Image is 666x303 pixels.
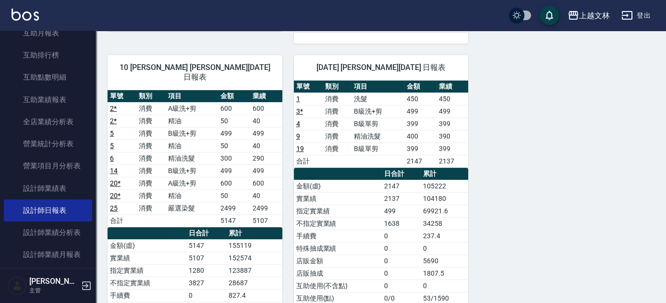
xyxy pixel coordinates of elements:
[166,189,218,202] td: 精油
[294,255,382,267] td: 店販金額
[294,230,382,242] td: 手續費
[421,192,468,205] td: 104180
[323,105,351,117] td: 消費
[436,81,469,93] th: 業績
[186,227,226,240] th: 日合計
[29,277,78,286] h5: [PERSON_NAME]
[166,115,218,127] td: 精油
[250,140,282,152] td: 40
[226,227,282,240] th: 累計
[136,140,165,152] td: 消費
[108,252,186,264] td: 實業績
[421,255,468,267] td: 5690
[4,44,92,66] a: 互助排行榜
[166,127,218,140] td: B級洗+剪
[166,177,218,189] td: A級洗+剪
[250,90,282,103] th: 業績
[305,63,457,72] span: [DATE] [PERSON_NAME][DATE] 日報表
[351,130,404,142] td: 精油洗髮
[4,111,92,133] a: 全店業績分析表
[136,164,165,177] td: 消費
[382,180,421,192] td: 2147
[294,81,469,168] table: a dense table
[136,127,165,140] td: 消費
[404,130,436,142] td: 400
[351,105,404,117] td: B級洗+剪
[351,81,404,93] th: 項目
[136,102,165,115] td: 消費
[186,264,226,277] td: 1280
[421,217,468,230] td: 34258
[136,202,165,214] td: 消費
[436,117,469,130] td: 399
[186,239,226,252] td: 5147
[436,142,469,155] td: 399
[136,177,165,189] td: 消費
[4,221,92,244] a: 設計師業績分析表
[404,117,436,130] td: 399
[296,120,300,128] a: 4
[436,105,469,117] td: 499
[382,205,421,217] td: 499
[136,189,165,202] td: 消費
[186,252,226,264] td: 5107
[404,81,436,93] th: 金額
[108,289,186,302] td: 手續費
[296,132,300,140] a: 9
[218,202,250,214] td: 2499
[108,239,186,252] td: 金額(虛)
[226,277,282,289] td: 28687
[351,117,404,130] td: B級單剪
[250,127,282,140] td: 499
[323,142,351,155] td: 消費
[29,286,78,295] p: 主管
[323,81,351,93] th: 類別
[166,140,218,152] td: 精油
[404,105,436,117] td: 499
[382,168,421,180] th: 日合計
[421,230,468,242] td: 237.4
[218,189,250,202] td: 50
[294,242,382,255] td: 特殊抽成業績
[564,6,614,25] button: 上越文林
[351,142,404,155] td: B級單剪
[294,81,323,93] th: 單號
[218,115,250,127] td: 50
[166,102,218,115] td: A級洗+剪
[110,167,118,175] a: 14
[110,204,118,212] a: 25
[436,93,469,105] td: 450
[250,214,282,227] td: 5107
[136,90,165,103] th: 類別
[8,276,27,295] img: Person
[382,192,421,205] td: 2137
[4,266,92,288] a: 設計師排行榜
[250,164,282,177] td: 499
[166,152,218,164] td: 精油洗髮
[186,277,226,289] td: 3827
[404,142,436,155] td: 399
[382,242,421,255] td: 0
[294,155,323,167] td: 合計
[296,95,300,103] a: 1
[421,205,468,217] td: 69921.6
[119,63,271,82] span: 10 [PERSON_NAME] [PERSON_NAME][DATE] 日報表
[250,189,282,202] td: 40
[218,140,250,152] td: 50
[294,192,382,205] td: 實業績
[218,90,250,103] th: 金額
[404,155,436,167] td: 2147
[186,289,226,302] td: 0
[294,280,382,292] td: 互助使用(不含點)
[108,90,136,103] th: 單號
[226,239,282,252] td: 155119
[4,199,92,221] a: 設計師日報表
[421,180,468,192] td: 105222
[218,214,250,227] td: 5147
[226,289,282,302] td: 827.4
[218,127,250,140] td: 499
[382,217,421,230] td: 1638
[250,115,282,127] td: 40
[351,93,404,105] td: 洗髮
[110,142,114,150] a: 5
